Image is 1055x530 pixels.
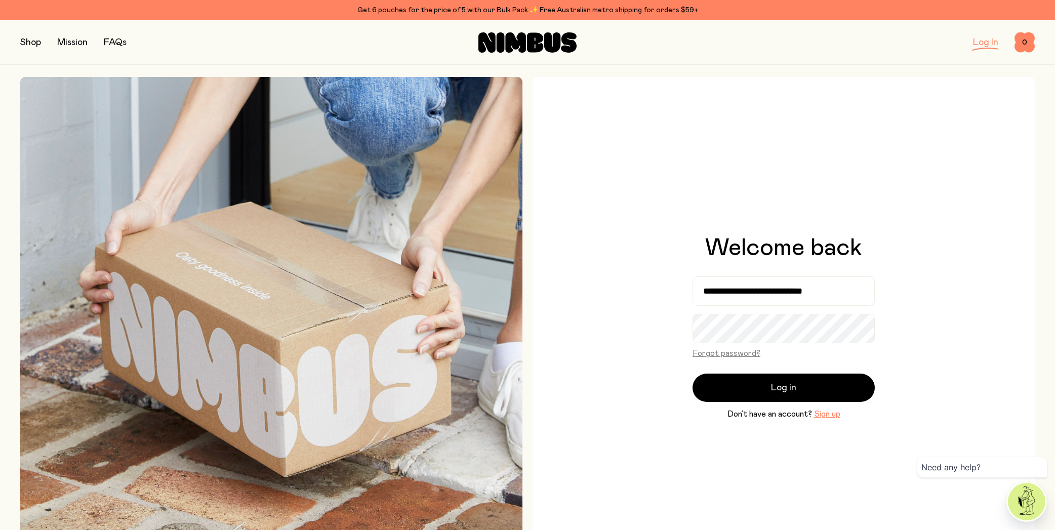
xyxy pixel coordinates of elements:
div: Get 6 pouches for the price of 5 with our Bulk Pack ✨ Free Australian metro shipping for orders $59+ [20,4,1035,16]
div: Need any help? [917,457,1047,477]
button: Log in [693,374,875,402]
button: Forgot password? [693,347,760,359]
button: Sign up [814,408,840,420]
img: agent [1008,483,1045,520]
a: FAQs [104,38,127,47]
a: Log In [973,38,998,47]
button: 0 [1015,32,1035,53]
a: Mission [57,38,88,47]
span: Don’t have an account? [727,408,812,420]
span: Log in [771,381,796,395]
h1: Welcome back [705,236,862,260]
